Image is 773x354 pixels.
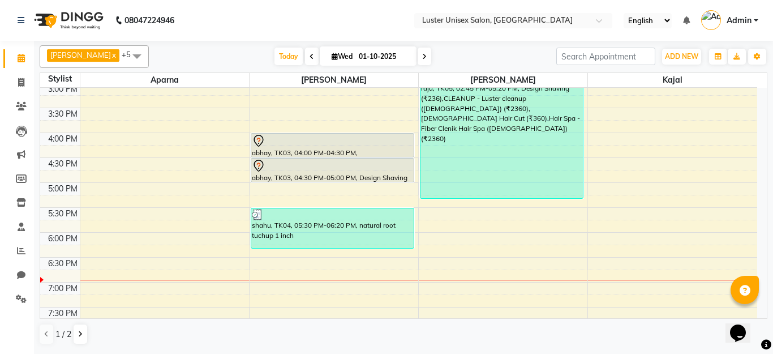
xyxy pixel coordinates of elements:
div: abhay, TK03, 04:30 PM-05:00 PM, Design Shaving [251,159,414,182]
span: kajal [588,73,757,87]
div: 4:30 PM [46,158,80,170]
input: Search Appointment [556,48,655,65]
img: Admin [701,10,721,30]
span: ADD NEW [665,52,698,61]
iframe: chat widget [725,309,762,343]
span: Today [274,48,303,65]
button: ADD NEW [662,49,701,65]
div: Stylist [40,73,80,85]
div: shahu, TK04, 05:30 PM-06:20 PM, natural root tuchup 1 inch [251,208,414,248]
div: 7:00 PM [46,283,80,295]
input: 2025-10-01 [355,48,412,65]
div: 3:30 PM [46,108,80,120]
span: +5 [122,50,139,59]
span: [PERSON_NAME] [50,50,111,59]
div: 7:30 PM [46,308,80,319]
div: 3:00 PM [46,83,80,95]
span: Aparna [80,73,249,87]
span: Admin [727,15,751,27]
b: 08047224946 [124,5,174,36]
div: abhay, TK03, 04:00 PM-04:30 PM, [DEMOGRAPHIC_DATA] Hair Cut [251,134,414,157]
span: [PERSON_NAME] [250,73,418,87]
img: logo [29,5,106,36]
div: 6:00 PM [46,233,80,245]
div: 5:30 PM [46,208,80,220]
div: raju, TK05, 02:45 PM-05:20 PM, Design Shaving (₹236),CLEANUP - Luster cleanup ([DEMOGRAPHIC_DATA]... [420,71,583,198]
div: 6:30 PM [46,258,80,270]
span: Wed [329,52,355,61]
div: 4:00 PM [46,133,80,145]
span: 1 / 2 [55,329,71,340]
span: [PERSON_NAME] [419,73,587,87]
a: x [111,50,116,59]
div: 5:00 PM [46,183,80,195]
